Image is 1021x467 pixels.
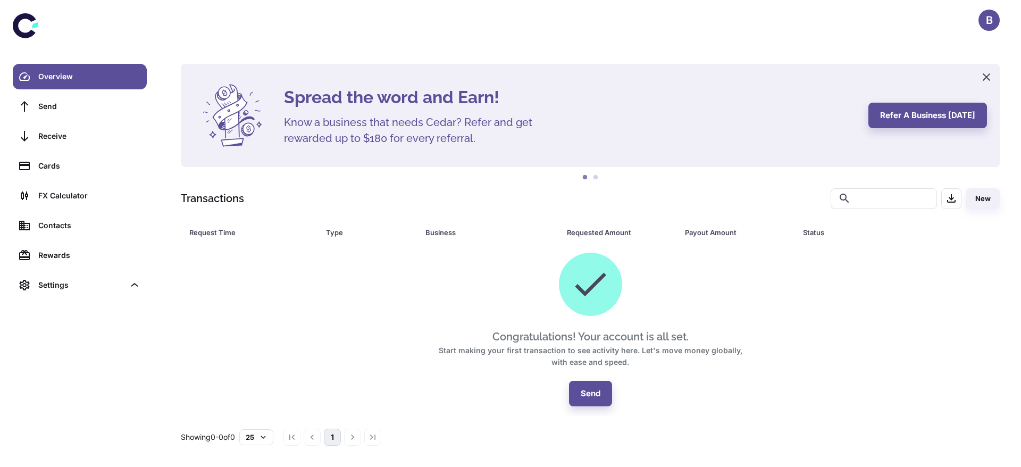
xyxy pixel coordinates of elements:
a: Cards [13,153,147,179]
button: 1 [580,172,590,183]
div: Rewards [38,249,140,261]
a: FX Calculator [13,183,147,209]
div: Overview [38,71,140,82]
div: Type [326,225,398,240]
h1: Transactions [181,190,244,206]
a: Rewards [13,243,147,268]
h6: Start making your first transaction to see activity here. Let's move money globally, with ease an... [431,345,750,368]
button: page 1 [324,429,341,446]
span: Requested Amount [567,225,672,240]
div: FX Calculator [38,190,140,202]
nav: pagination navigation [282,429,383,446]
div: Request Time [189,225,299,240]
a: Contacts [13,213,147,238]
a: Overview [13,64,147,89]
div: Contacts [38,220,140,231]
span: Status [803,225,956,240]
div: Settings [38,279,124,291]
p: Showing 0-0 of 0 [181,431,235,443]
button: Send [569,381,612,406]
button: B [978,10,1000,31]
h5: Congratulations! Your account is all set. [492,329,689,345]
h5: Know a business that needs Cedar? Refer and get rewarded up to $180 for every referral. [284,114,550,146]
button: 25 [239,429,273,445]
a: Send [13,94,147,119]
span: Type [326,225,412,240]
div: Payout Amount [685,225,776,240]
button: 2 [590,172,601,183]
button: Refer a business [DATE] [868,103,987,128]
a: Receive [13,123,147,149]
div: Receive [38,130,140,142]
div: Status [803,225,942,240]
h4: Spread the word and Earn! [284,85,856,110]
div: Settings [13,272,147,298]
div: Send [38,101,140,112]
span: Payout Amount [685,225,790,240]
div: Cards [38,160,140,172]
div: Requested Amount [567,225,658,240]
span: Request Time [189,225,313,240]
button: New [966,188,1000,209]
